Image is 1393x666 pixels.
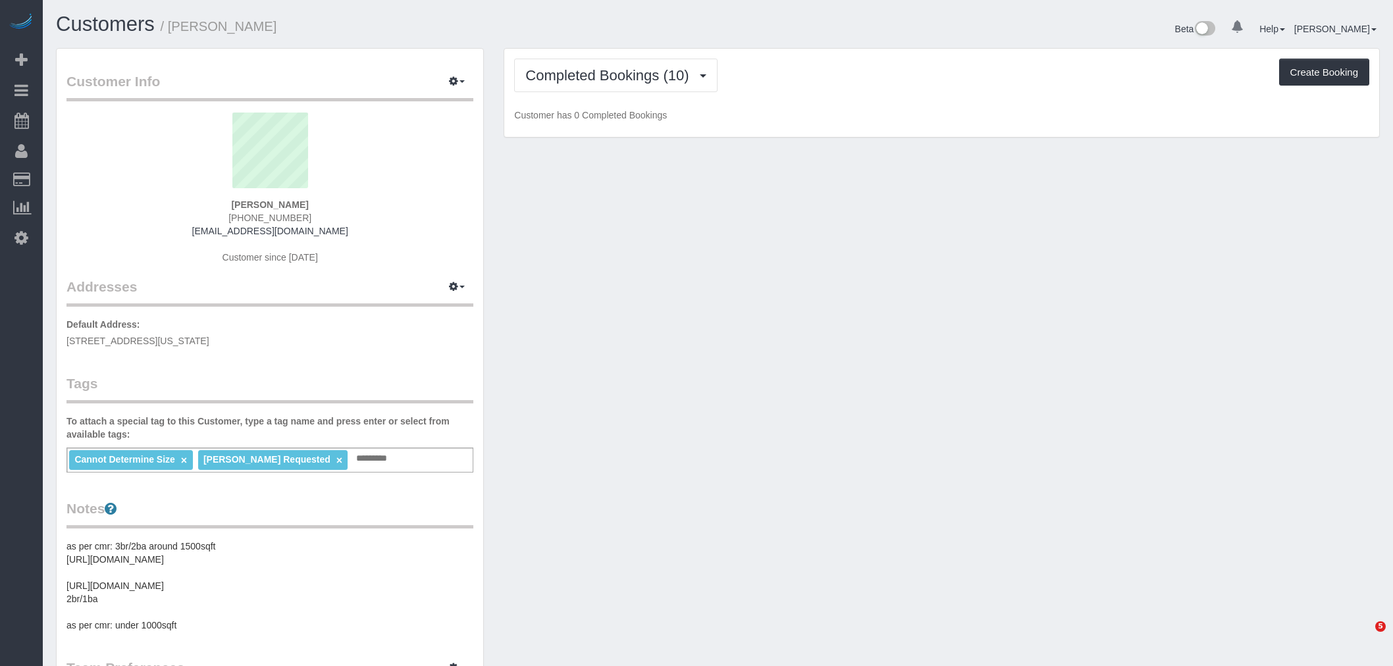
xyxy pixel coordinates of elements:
label: Default Address: [66,318,140,331]
span: [PERSON_NAME] Requested [203,454,330,465]
legend: Tags [66,374,473,403]
span: [STREET_ADDRESS][US_STATE] [66,336,209,346]
img: New interface [1194,21,1215,38]
label: To attach a special tag to this Customer, type a tag name and press enter or select from availabl... [66,415,473,441]
span: Cannot Determine Size [74,454,174,465]
a: × [336,455,342,466]
a: [PERSON_NAME] [1294,24,1377,34]
iframe: Intercom live chat [1348,621,1380,653]
button: Completed Bookings (10) [514,59,717,92]
a: Customers [56,13,155,36]
button: Create Booking [1279,59,1369,86]
legend: Notes [66,499,473,528]
p: Customer has 0 Completed Bookings [514,109,1369,122]
img: Automaid Logo [8,13,34,32]
span: Customer since [DATE] [223,252,318,263]
span: [PHONE_NUMBER] [228,213,311,223]
a: × [181,455,187,466]
strong: [PERSON_NAME] [231,199,308,210]
legend: Customer Info [66,72,473,101]
a: Beta [1175,24,1216,34]
a: [EMAIL_ADDRESS][DOMAIN_NAME] [192,226,348,236]
small: / [PERSON_NAME] [161,19,277,34]
a: Help [1259,24,1285,34]
pre: as per cmr: 3br/2ba around 1500sqft [URL][DOMAIN_NAME] [URL][DOMAIN_NAME] 2br/1ba as per cmr: und... [66,540,473,632]
span: 5 [1375,621,1386,632]
span: Completed Bookings (10) [525,67,695,84]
